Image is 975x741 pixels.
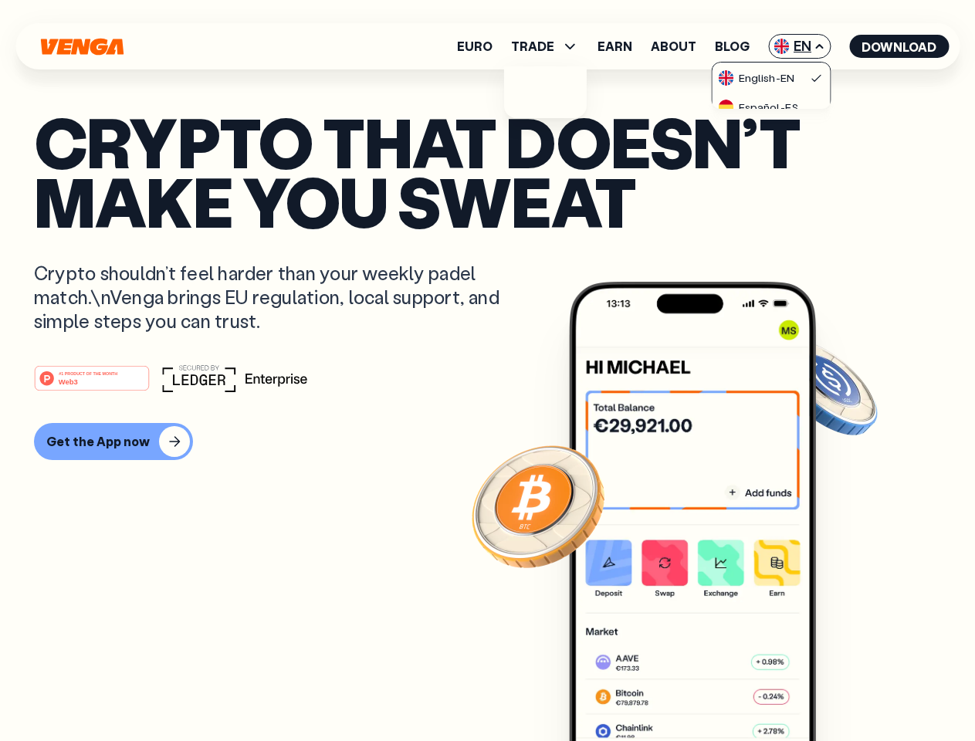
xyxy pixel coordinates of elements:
a: Get the App now [34,423,941,460]
img: Bitcoin [469,436,608,575]
div: Get the App now [46,434,150,449]
img: flag-uk [774,39,789,54]
a: Earn [598,40,632,52]
tspan: Web3 [59,377,78,385]
p: Crypto shouldn’t feel harder than your weekly padel match.\nVenga brings EU regulation, local sup... [34,261,522,333]
span: TRADE [511,40,554,52]
svg: Home [39,38,125,56]
div: Español - ES [719,100,798,115]
span: TRADE [511,37,579,56]
a: #1 PRODUCT OF THE MONTHWeb3 [34,374,150,394]
a: Blog [715,40,750,52]
a: About [651,40,696,52]
button: Get the App now [34,423,193,460]
a: flag-ukEnglish-EN [713,63,830,92]
span: EN [768,34,831,59]
button: Download [849,35,949,58]
a: flag-esEspañol-ES [713,92,830,121]
img: USDC coin [770,332,881,443]
tspan: #1 PRODUCT OF THE MONTH [59,370,117,375]
div: English - EN [719,70,794,86]
a: Euro [457,40,493,52]
img: flag-uk [719,70,734,86]
img: flag-es [719,100,734,115]
p: Crypto that doesn’t make you sweat [34,112,941,230]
